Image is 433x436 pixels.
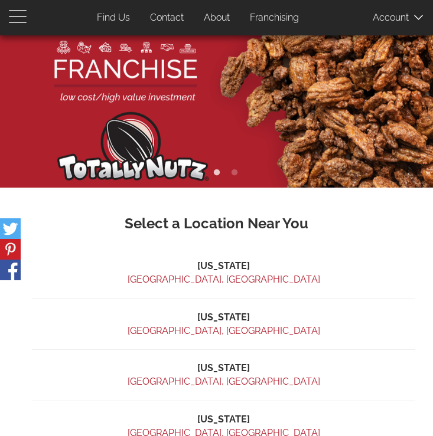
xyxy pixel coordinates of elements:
[141,6,193,29] a: Contact
[195,6,239,29] a: About
[32,362,415,375] li: [US_STATE]
[32,413,415,427] li: [US_STATE]
[18,216,415,231] h3: Select a Location Near You
[32,311,415,324] li: [US_STATE]
[229,167,240,179] button: 3 of 3
[211,167,223,179] button: 2 of 3
[88,6,139,29] a: Find Us
[128,274,320,285] a: [GEOGRAPHIC_DATA], [GEOGRAPHIC_DATA]
[193,167,205,179] button: 1 of 3
[241,6,308,29] a: Franchising
[128,376,320,387] a: [GEOGRAPHIC_DATA], [GEOGRAPHIC_DATA]
[32,260,415,273] li: [US_STATE]
[128,325,320,336] a: [GEOGRAPHIC_DATA], [GEOGRAPHIC_DATA]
